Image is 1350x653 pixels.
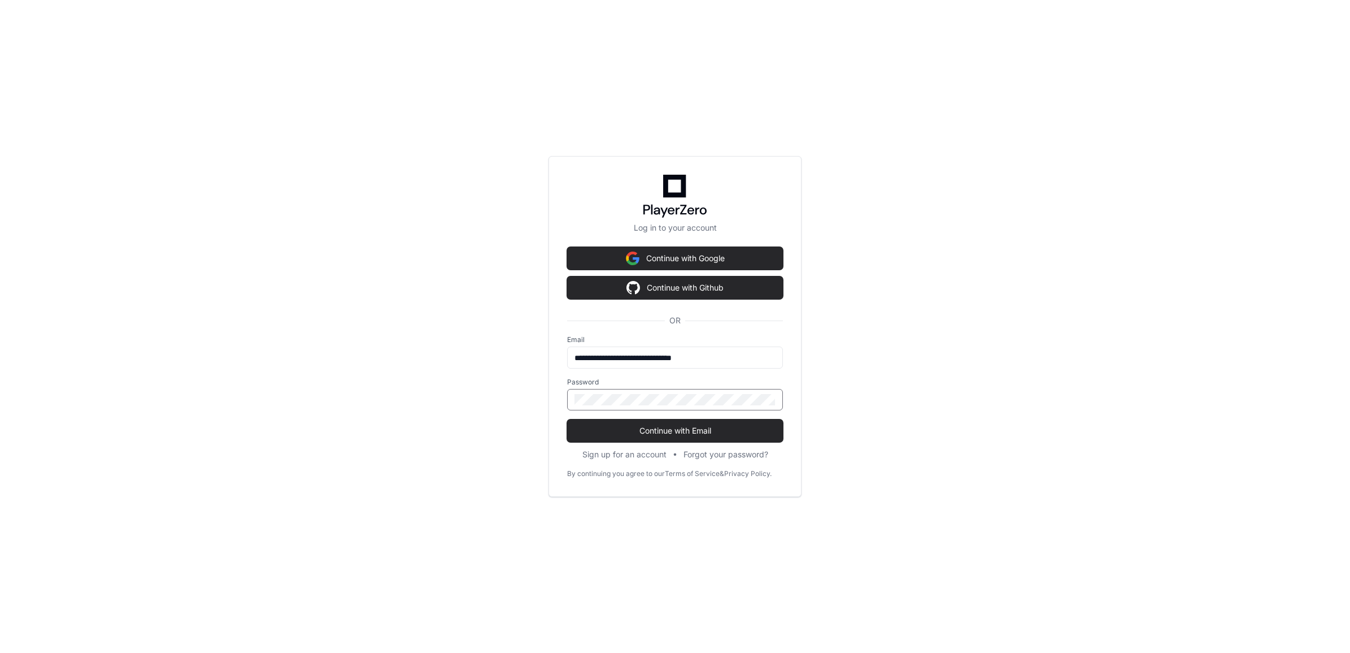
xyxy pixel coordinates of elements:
[720,469,724,478] div: &
[724,469,772,478] a: Privacy Policy.
[665,469,720,478] a: Terms of Service
[665,315,685,326] span: OR
[567,276,783,299] button: Continue with Github
[626,247,639,270] img: Sign in with google
[567,247,783,270] button: Continue with Google
[582,449,667,460] button: Sign up for an account
[567,335,783,344] label: Email
[567,222,783,233] p: Log in to your account
[683,449,768,460] button: Forgot your password?
[626,276,640,299] img: Sign in with google
[567,378,783,387] label: Password
[567,469,665,478] div: By continuing you agree to our
[567,420,783,442] button: Continue with Email
[567,425,783,436] span: Continue with Email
